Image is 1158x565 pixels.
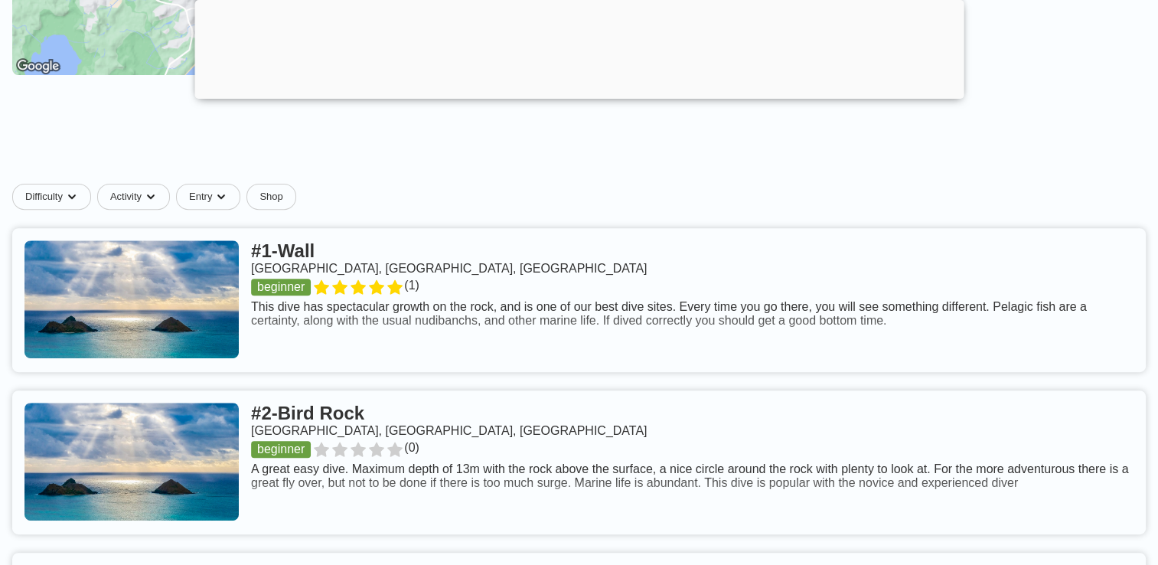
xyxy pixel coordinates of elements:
span: Activity [110,191,142,203]
img: dropdown caret [66,191,78,203]
img: dropdown caret [145,191,157,203]
iframe: Sign in with Google Dialog [843,15,1143,223]
button: Difficultydropdown caret [12,184,97,210]
span: Entry [189,191,212,203]
img: dropdown caret [215,191,227,203]
iframe: Advertisement [208,103,951,171]
button: Entrydropdown caret [176,184,246,210]
button: Activitydropdown caret [97,184,176,210]
a: Shop [246,184,295,210]
span: Difficulty [25,191,63,203]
